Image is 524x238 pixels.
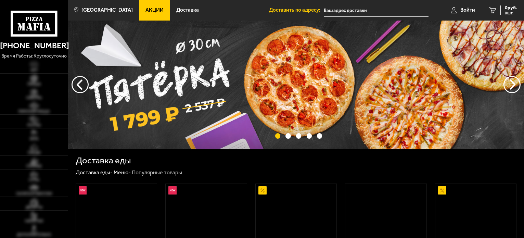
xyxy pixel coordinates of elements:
span: 0 шт. [505,11,517,15]
span: [GEOGRAPHIC_DATA] [81,8,133,13]
div: Популярные товары [132,169,182,176]
span: Акции [145,8,164,13]
button: точки переключения [285,133,291,138]
button: следующий [72,76,89,93]
button: точки переключения [275,133,280,138]
button: точки переключения [307,133,312,138]
input: Ваш адрес доставки [324,4,429,17]
button: предыдущий [503,76,521,93]
a: Доставка еды- [76,169,113,176]
img: Новинка [79,186,87,195]
img: Новинка [168,186,177,195]
a: Меню- [114,169,131,176]
span: Доставить по адресу: [269,8,324,13]
span: 0 руб. [505,5,517,10]
h1: Доставка еды [76,156,131,165]
span: Войти [460,8,475,13]
img: Акционный [438,186,446,195]
button: точки переключения [317,133,322,138]
span: Доставка [176,8,199,13]
button: точки переключения [296,133,301,138]
img: Акционный [258,186,267,195]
